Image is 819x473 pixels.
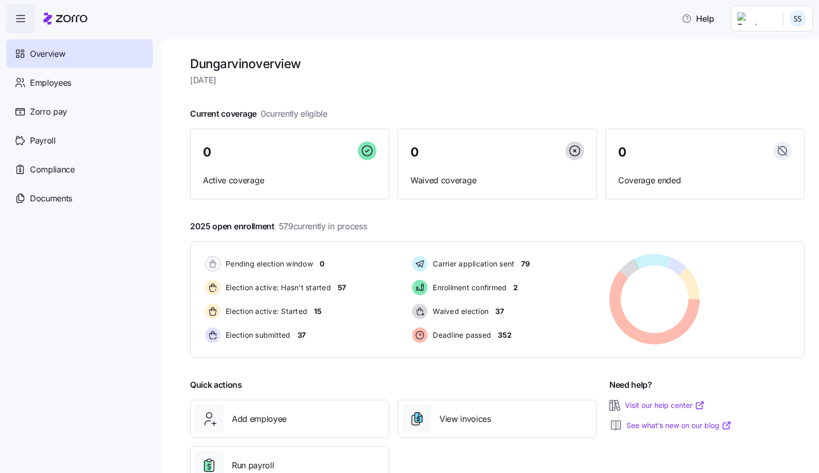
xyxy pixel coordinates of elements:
[232,413,287,425] span: Add employee
[430,282,507,293] span: Enrollment confirmed
[190,379,242,391] span: Quick actions
[618,146,626,159] span: 0
[6,39,153,68] a: Overview
[203,174,376,187] span: Active coverage
[279,220,367,233] span: 579 currently in process
[203,146,211,159] span: 0
[618,174,792,187] span: Coverage ended
[223,282,331,293] span: Election active: Hasn't started
[439,413,491,425] span: View invoices
[737,12,775,25] img: Employer logo
[6,68,153,97] a: Employees
[314,306,321,317] span: 15
[30,105,67,118] span: Zorro pay
[190,56,805,72] h1: Dungarvin overview
[626,420,732,431] a: See what’s new on our blog
[30,76,71,89] span: Employees
[682,12,714,25] span: Help
[521,259,529,269] span: 79
[673,8,722,29] button: Help
[30,192,72,205] span: Documents
[411,174,584,187] span: Waived coverage
[495,306,503,317] span: 37
[30,48,65,60] span: Overview
[6,126,153,155] a: Payroll
[6,155,153,184] a: Compliance
[297,330,306,340] span: 37
[232,459,274,472] span: Run payroll
[190,220,367,233] span: 2025 open enrollment
[625,400,705,411] a: Visit our help center
[513,282,518,293] span: 2
[430,259,514,269] span: Carrier application sent
[223,306,307,317] span: Election active: Started
[223,259,313,269] span: Pending election window
[261,107,327,120] span: 0 currently eligible
[30,163,75,176] span: Compliance
[411,146,419,159] span: 0
[609,379,652,391] span: Need help?
[6,184,153,213] a: Documents
[190,74,805,87] span: [DATE]
[338,282,346,293] span: 57
[430,306,489,317] span: Waived election
[190,107,327,120] span: Current coverage
[790,10,806,27] img: b3a65cbeab486ed89755b86cd886e362
[6,97,153,126] a: Zorro pay
[320,259,324,269] span: 0
[498,330,511,340] span: 352
[223,330,291,340] span: Election submitted
[430,330,491,340] span: Deadline passed
[30,134,56,147] span: Payroll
